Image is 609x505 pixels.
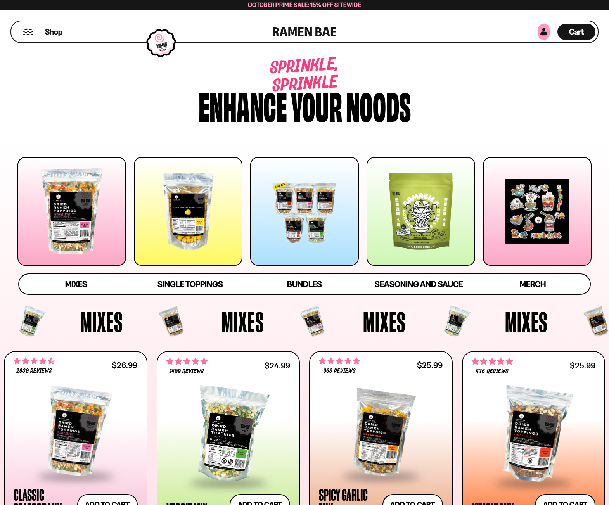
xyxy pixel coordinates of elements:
span: 4.75 stars [319,356,360,366]
span: 4.68 stars [14,356,55,366]
span: Mixes [80,307,123,336]
span: Mixes [363,307,406,336]
span: Cart [569,27,584,36]
span: Shop [45,27,62,37]
span: Mixes [505,307,548,336]
span: Mixes [65,279,87,289]
div: Cart [557,21,595,42]
div: $24.99 [265,362,290,369]
span: 436 reviews [476,368,508,375]
span: 963 reviews [323,368,356,374]
a: Single Toppings [133,274,247,294]
div: noods [346,86,411,123]
span: 4.76 stars [166,356,208,367]
a: Merch [476,274,590,294]
a: Seasoning and Sauce [362,274,476,294]
span: Mixes [221,307,264,336]
a: Bundles [247,274,362,294]
span: October Prime Sale: 15% off Sitewide [248,1,361,9]
div: Enhance [199,86,287,123]
span: Bundles [287,279,322,289]
span: 1409 reviews [170,368,204,375]
div: your [291,86,342,123]
div: $25.99 [417,361,443,369]
span: Merch [520,279,546,289]
span: Seasoning and Sauce [375,279,463,289]
span: Single Toppings [157,279,223,289]
span: 4.76 stars [472,356,513,367]
div: $25.99 [570,362,595,369]
a: Mixes [19,274,133,294]
span: 2830 reviews [16,368,52,374]
a: Shop [45,24,62,40]
button: Mobile Menu Trigger [23,29,33,35]
div: $26.99 [112,361,137,369]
